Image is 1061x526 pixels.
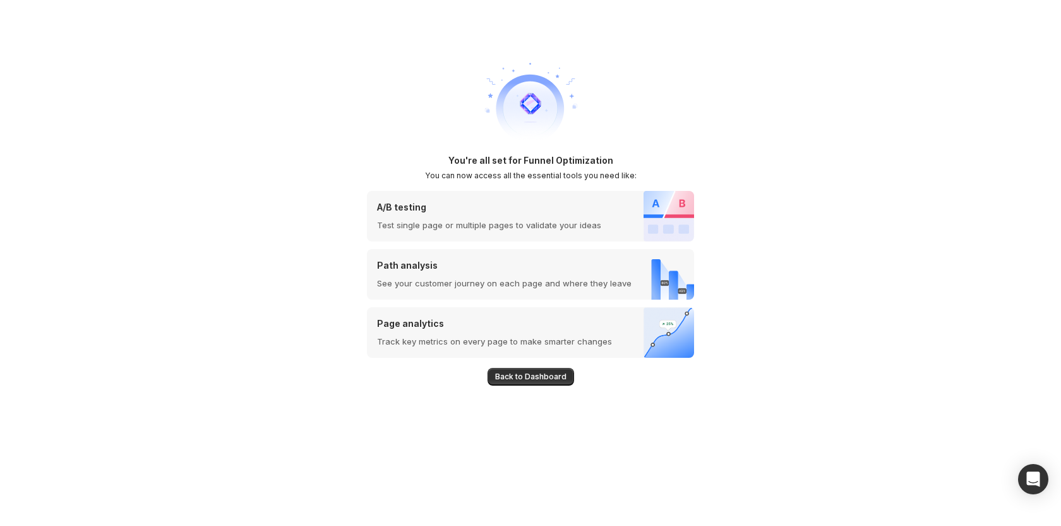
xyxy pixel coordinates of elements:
p: Page analytics [377,317,612,330]
img: Page analytics [644,307,694,358]
img: A/B testing [644,191,694,242]
p: Path analysis [377,259,632,272]
h2: You can now access all the essential tools you need like: [425,171,637,181]
button: Back to Dashboard [488,368,574,386]
p: Track key metrics on every page to make smarter changes [377,335,612,348]
h1: You're all set for Funnel Optimization [448,154,613,167]
p: A/B testing [377,201,601,214]
p: Test single page or multiple pages to validate your ideas [377,219,601,231]
p: See your customer journey on each page and where they leave [377,277,632,290]
img: Path analysis [638,249,694,300]
img: welcome [480,53,581,154]
span: Back to Dashboard [495,372,566,382]
div: Open Intercom Messenger [1018,464,1048,494]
